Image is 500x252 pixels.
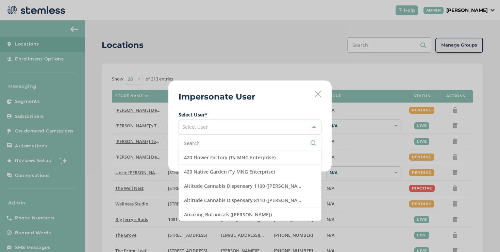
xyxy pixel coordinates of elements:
iframe: Chat Widget [466,219,500,252]
li: Amazing Botanicals ([PERSON_NAME]) [179,208,321,222]
li: 420 Flower Factory (Ty MNG Enterprise) [179,150,321,165]
li: 420 Native Garden (Ty MNG Enterprise) [179,165,321,179]
li: Altitude Cannabis Dispensary 8110 ([PERSON_NAME]) [179,193,321,208]
h2: Impersonate User [179,91,255,103]
input: Search [184,140,316,147]
li: Altitude Cannabis Dispensary 1100 ([PERSON_NAME]) [179,179,321,193]
label: Select User [179,111,321,118]
span: Select User [182,124,208,130]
